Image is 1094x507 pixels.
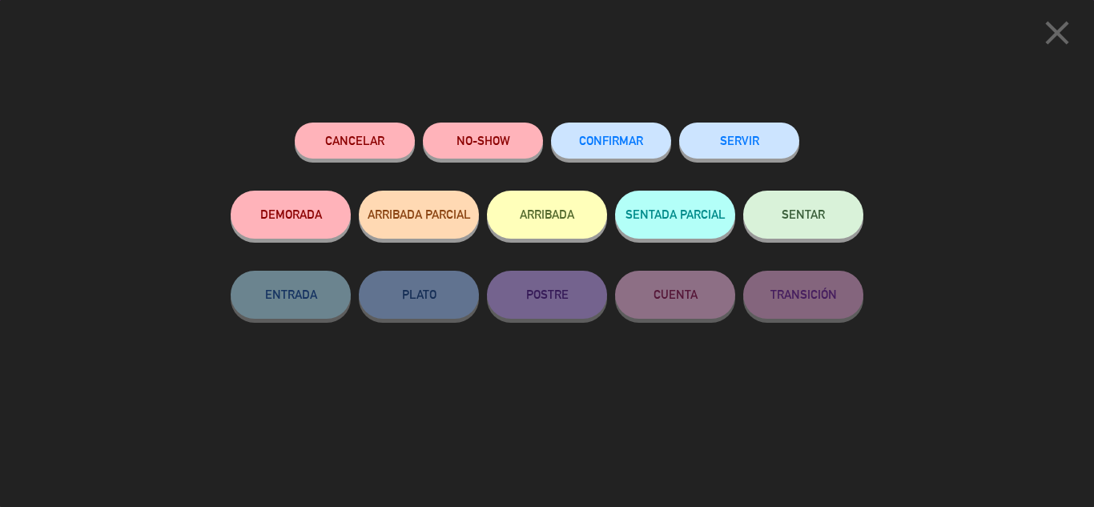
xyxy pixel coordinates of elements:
[579,134,643,147] span: CONFIRMAR
[1037,13,1077,53] i: close
[679,123,799,159] button: SERVIR
[1032,12,1082,59] button: close
[487,191,607,239] button: ARRIBADA
[359,191,479,239] button: ARRIBADA PARCIAL
[295,123,415,159] button: Cancelar
[359,271,479,319] button: PLATO
[615,191,735,239] button: SENTADA PARCIAL
[231,271,351,319] button: ENTRADA
[368,207,471,221] span: ARRIBADA PARCIAL
[615,271,735,319] button: CUENTA
[782,207,825,221] span: SENTAR
[231,191,351,239] button: DEMORADA
[743,271,863,319] button: TRANSICIÓN
[423,123,543,159] button: NO-SHOW
[551,123,671,159] button: CONFIRMAR
[743,191,863,239] button: SENTAR
[487,271,607,319] button: POSTRE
